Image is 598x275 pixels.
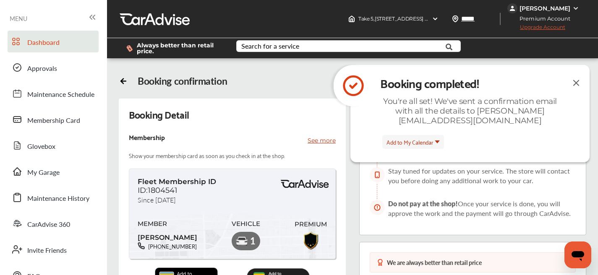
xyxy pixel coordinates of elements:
span: Premium Account [508,14,577,23]
a: Glovebox [8,135,99,156]
img: jVpblrzwTbfkPYzPPzSLxeg0AAAAASUVORK5CYII= [507,3,517,13]
img: car-premium.a04fffcd.svg [235,235,248,248]
span: ID:1804541 [138,186,178,195]
span: VEHICLE [232,220,260,228]
div: [PERSON_NAME] [520,5,570,12]
span: Dashboard [27,37,60,48]
img: medal-badge-icon.048288b6.svg [377,259,384,266]
img: header-down-arrow.9dd2ce7d.svg [432,16,439,22]
span: Take 5 , [STREET_ADDRESS] [GEOGRAPHIC_DATA] , FL 34610 [358,16,501,22]
span: Maintenance Schedule [27,89,94,100]
a: Invite Friends [8,239,99,260]
div: Booking Detail [129,109,189,120]
span: MEMBER [138,220,197,228]
span: MENU [10,15,27,22]
span: Invite Friends [27,245,67,256]
img: WGsFRI8htEPBVLJbROoPRyZpYNWhNONpIPPETTm6eUC0GeLEiAAAAAElFTkSuQmCC [572,5,579,12]
span: [PHONE_NUMBER] [145,242,197,250]
span: Since [DATE] [138,195,176,202]
img: Premiumbadge.10c2a128.svg [301,230,320,250]
span: Stay tuned for updates on your service. The store will contact you before doing any additional wo... [388,166,570,185]
span: Membership Card [27,115,80,126]
img: header-divider.bc55588e.svg [500,13,501,25]
span: PREMIUM [295,221,327,228]
span: Do not pay at the shop! [388,200,458,208]
button: Add to My Calendar [382,135,444,149]
a: Dashboard [8,31,99,52]
div: We are always better than retail price [387,259,482,265]
span: Add to My Calendar [386,137,433,147]
span: [PERSON_NAME] [138,231,197,242]
p: See more [308,136,336,145]
a: Approvals [8,57,99,78]
p: Show your membership card as soon as you check in at the shop. [129,150,285,160]
a: My Garage [8,161,99,182]
img: phone-black.37208b07.svg [138,242,145,249]
iframe: Button to launch messaging window [564,241,591,268]
a: Maintenance History [8,187,99,208]
span: Upgrade Account [507,24,565,34]
div: Booking confirmation [138,75,227,87]
img: close-icon.a004319c.svg [571,78,581,88]
img: location_vector.a44bc228.svg [452,16,459,22]
span: Once your service is done, you will approve the work and the payment will go through CarAdvise. [388,199,571,218]
a: Maintenance Schedule [8,83,99,104]
img: icon-check-circle.92f6e2ec.svg [334,65,373,106]
div: You're all set! We've sent a confirmation email with all the details to [PERSON_NAME][EMAIL_ADDRE... [376,96,564,125]
span: Fleet Membership ID [138,177,216,186]
div: Search for a service [241,43,299,49]
img: dollor_label_vector.a70140d1.svg [126,45,133,52]
span: My Garage [27,167,60,178]
span: CarAdvise 360 [27,219,70,230]
span: Maintenance History [27,193,89,204]
a: CarAdvise 360 [8,213,99,234]
div: Booking completed! [380,73,560,93]
span: 1 [250,236,256,246]
span: Approvals [27,63,57,74]
a: Membership Card [8,109,99,130]
img: BasicPremiumLogo.8d547ee0.svg [279,180,330,188]
span: Glovebox [27,141,55,152]
img: header-home-logo.8d720a4f.svg [348,16,355,22]
span: Always better than retail price. [137,42,223,54]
